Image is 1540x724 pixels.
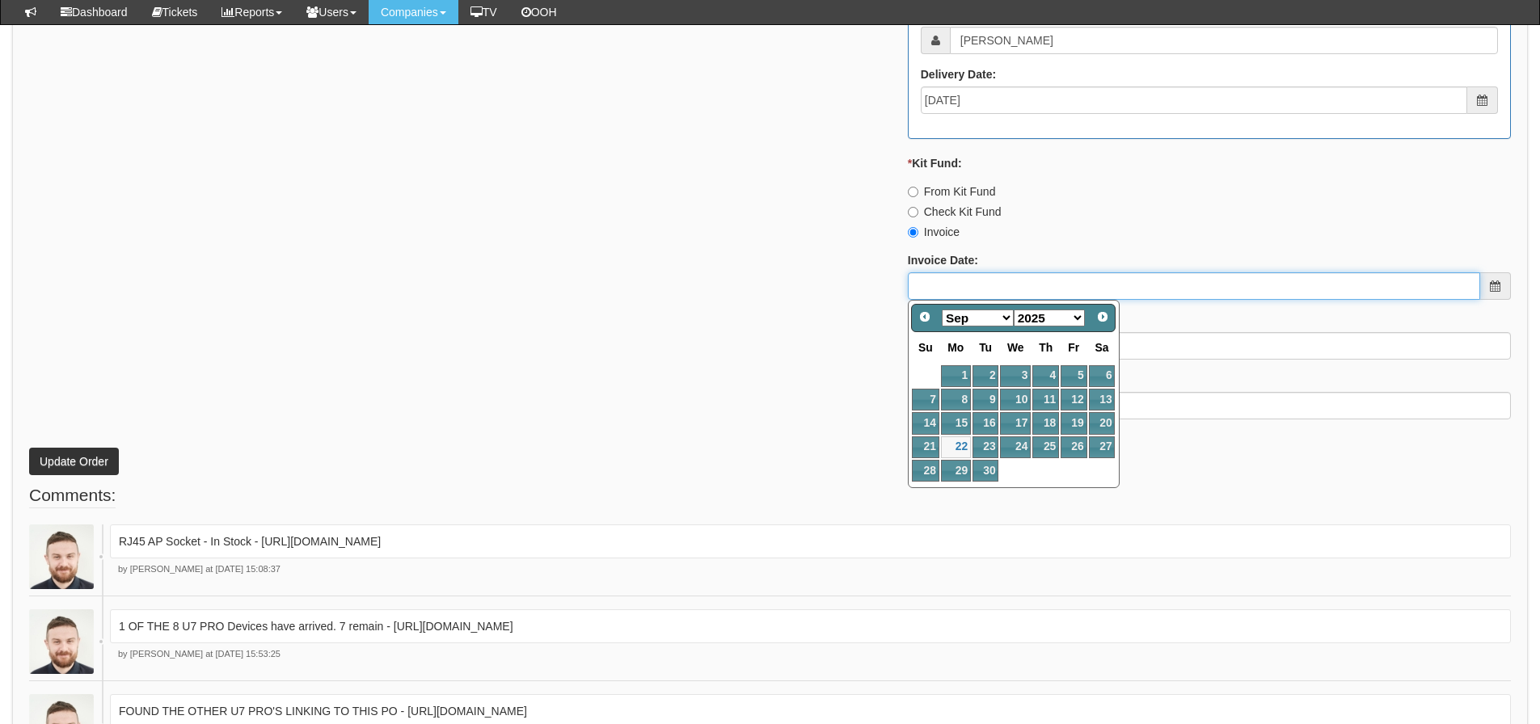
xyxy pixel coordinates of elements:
a: 15 [941,412,971,434]
a: 22 [941,436,971,458]
input: From Kit Fund [908,187,918,197]
a: 7 [912,389,939,410]
span: Wednesday [1007,341,1024,354]
p: by [PERSON_NAME] at [DATE] 15:08:37 [110,563,1511,576]
a: 20 [1089,412,1116,434]
label: Invoice [908,224,960,240]
a: 4 [1032,365,1059,387]
a: 18 [1032,412,1059,434]
legend: Comments: [29,483,116,508]
span: Next [1096,310,1109,323]
a: 23 [973,436,998,458]
a: 21 [912,436,939,458]
input: Invoice [908,227,918,238]
p: RJ45 AP Socket - In Stock - [URL][DOMAIN_NAME] [119,533,1502,549]
span: Friday [1068,341,1079,354]
p: FOUND THE OTHER U7 PRO'S LINKING TO THIS PO - [URL][DOMAIN_NAME] [119,703,1502,719]
img: Brad Guiness [29,524,94,589]
a: 3 [1000,365,1031,387]
a: Prev [913,306,936,329]
a: 26 [1061,436,1086,458]
span: Thursday [1039,341,1053,354]
a: 6 [1089,365,1116,387]
p: by [PERSON_NAME] at [DATE] 15:53:25 [110,648,1511,661]
input: Check Kit Fund [908,207,918,217]
label: Kit Fund: [908,155,962,171]
img: Brad Guiness [29,609,94,674]
a: Next [1091,306,1114,329]
a: 2 [973,365,998,387]
a: 19 [1061,412,1086,434]
a: 30 [973,460,998,482]
span: Monday [947,341,964,354]
p: 1 OF THE 8 U7 PRO Devices have arrived. 7 remain - [URL][DOMAIN_NAME] [119,618,1502,634]
label: Check Kit Fund [908,204,1002,220]
button: Update Order [29,448,119,475]
span: Sunday [918,341,933,354]
a: 28 [912,460,939,482]
a: 11 [1032,389,1059,410]
a: 27 [1089,436,1116,458]
a: 29 [941,460,971,482]
span: Saturday [1095,341,1109,354]
a: 9 [973,389,998,410]
a: 25 [1032,436,1059,458]
a: 17 [1000,412,1031,434]
a: 12 [1061,389,1086,410]
a: 10 [1000,389,1031,410]
label: Delivery Date: [921,66,996,82]
label: From Kit Fund [908,183,996,200]
a: 5 [1061,365,1086,387]
a: 16 [973,412,998,434]
a: 1 [941,365,971,387]
a: 8 [941,389,971,410]
label: Invoice Date: [908,252,978,268]
span: Prev [918,310,931,323]
a: 13 [1089,389,1116,410]
a: 24 [1000,436,1031,458]
span: Tuesday [979,341,992,354]
a: 14 [912,412,939,434]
